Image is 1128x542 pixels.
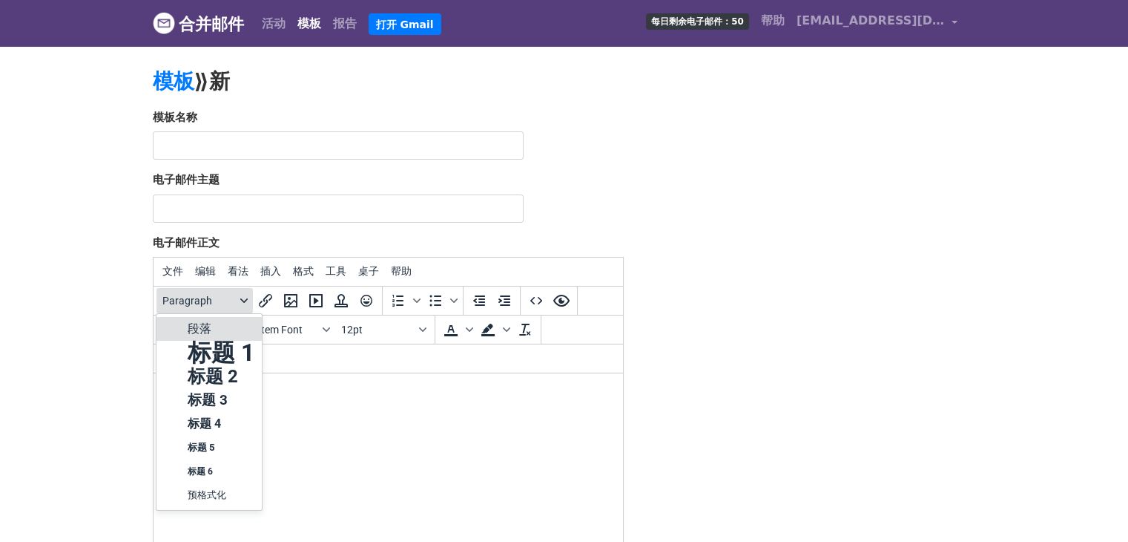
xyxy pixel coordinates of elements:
[188,466,213,477] font: 标题 6
[194,69,230,94] font: ⟫新
[369,13,441,36] a: 打开 Gmail
[466,288,492,313] button: 减少缩进
[278,288,303,313] button: 插入/编辑图像
[791,6,964,41] a: [EMAIL_ADDRESS][DOMAIN_NAME]
[326,265,346,277] font: 工具
[153,111,197,124] font: 模板名称
[153,236,220,249] font: 电子邮件正文
[245,324,317,336] span: System Font
[188,339,254,367] font: 标题 1
[549,288,574,313] button: 预览
[188,417,221,431] font: 标题 4
[291,9,327,39] a: 模板
[293,265,314,277] font: 格式
[1054,471,1128,542] div: 聊天小组件
[162,295,235,307] span: Paragraph
[156,365,262,388] div: 标题 2
[195,265,216,277] font: 编辑
[156,460,262,483] div: 标题 6
[327,9,363,39] a: 报告
[651,16,744,27] font: 每日剩余电子邮件：50
[333,16,357,30] font: 报告
[640,6,755,36] a: 每日剩余电子邮件：50
[188,366,238,387] font: 标题 2
[256,9,291,39] a: 活动
[512,317,538,342] button: 清除格式
[179,15,244,33] font: 合并邮件
[156,412,262,436] div: 标题 4
[755,6,791,36] a: 帮助
[475,317,512,342] div: 背景颜色
[156,288,253,313] button: 区块
[156,436,262,460] div: 标题 5
[162,265,183,277] font: 文件
[358,265,379,277] font: 桌子
[386,288,423,313] div: 编号列表
[188,321,211,336] font: 段落
[153,8,244,39] a: 合并邮件
[262,16,286,30] font: 活动
[761,13,785,27] font: 帮助
[156,341,262,365] div: 标题 1
[376,18,434,30] font: 打开 Gmail
[1054,471,1128,542] iframe: 聊天小部件
[524,288,549,313] button: 源代码
[329,288,354,313] button: 插入模板
[391,265,412,277] font: 帮助
[341,324,414,336] span: 12pt
[156,483,262,507] div: 预格式化
[260,265,281,277] font: 插入
[796,13,1028,27] font: [EMAIL_ADDRESS][DOMAIN_NAME]
[153,173,220,186] font: 电子邮件主题
[438,317,475,342] div: 文本颜色
[188,392,228,408] font: 标题 3
[492,288,517,313] button: 增加缩进
[303,288,329,313] button: 插入/编辑媒体
[253,288,278,313] button: 插入/编辑链接
[297,16,321,30] font: 模板
[188,489,226,500] font: 预格式化
[156,317,262,341] div: 段落
[153,69,194,94] a: 模板
[188,442,215,453] font: 标题 5
[156,388,262,412] div: 标题 3
[335,317,432,342] button: 字体大小
[153,12,175,34] img: MergeMail 徽标
[354,288,379,313] button: 表情符号
[423,288,460,313] div: 项目符号列表
[239,317,335,342] button: 字体
[228,265,248,277] font: 看法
